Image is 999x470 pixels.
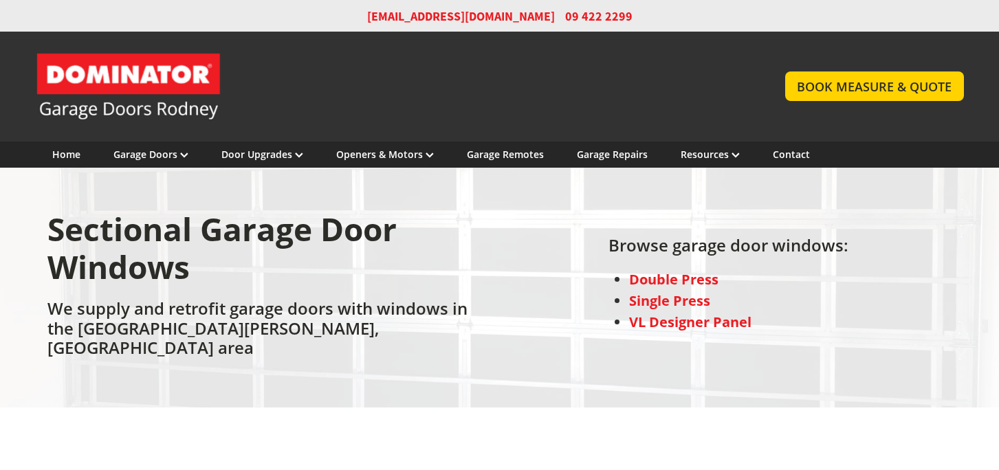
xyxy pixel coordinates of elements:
[629,270,718,289] a: Double Press
[785,71,963,101] a: BOOK MEASURE & QUOTE
[565,8,633,25] span: 09 422 2299
[36,52,758,121] a: Garage Door and Secure Access Solutions homepage
[467,148,544,161] a: Garage Remotes
[52,148,80,161] a: Home
[221,148,303,161] a: Door Upgrades
[629,291,710,310] a: Single Press
[47,299,494,365] h2: We supply and retrofit garage doors with windows in the [GEOGRAPHIC_DATA][PERSON_NAME], [GEOGRAPH...
[113,148,188,161] a: Garage Doors
[608,236,848,262] h2: Browse garage door windows:
[367,8,555,25] a: [EMAIL_ADDRESS][DOMAIN_NAME]
[336,148,434,161] a: Openers & Motors
[629,313,751,331] a: VL Designer Panel
[47,210,494,299] h1: Sectional Garage Door Windows
[773,148,810,161] a: Contact
[681,148,740,161] a: Resources
[577,148,648,161] a: Garage Repairs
